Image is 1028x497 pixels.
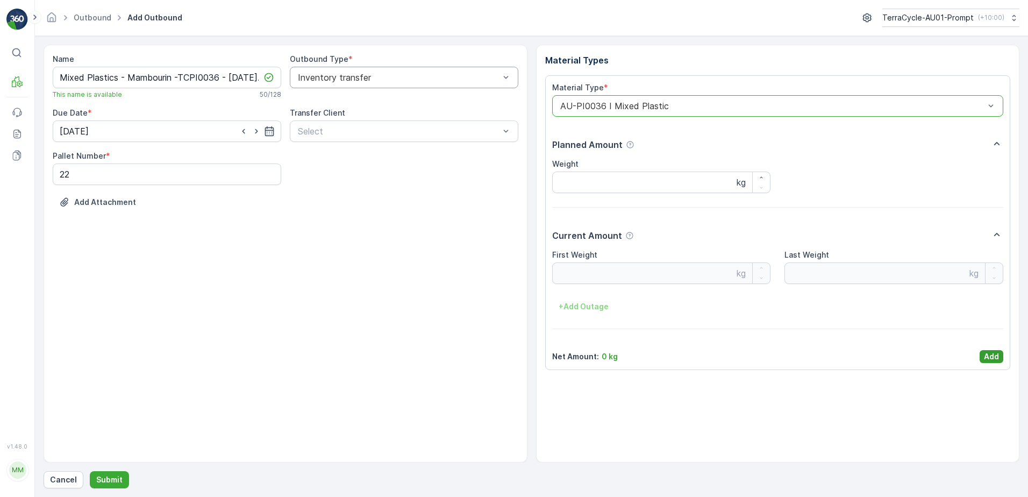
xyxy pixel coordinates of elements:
[552,351,599,362] p: Net Amount :
[53,54,74,63] label: Name
[35,176,144,186] span: 36LJ8503046601000650304
[559,301,609,312] p: + Add Outage
[61,212,87,221] span: 1.96 kg
[74,13,111,22] a: Outbound
[545,54,1011,67] p: Material Types
[74,197,136,208] p: Add Attachment
[60,265,76,274] span: 0 kg
[626,140,634,149] div: Help Tooltip Icon
[737,267,746,280] p: kg
[53,120,281,142] input: dd/mm/yyyy
[290,108,345,117] label: Transfer Client
[784,250,829,259] label: Last Weight
[737,176,746,189] p: kg
[44,471,83,488] button: Cancel
[125,12,184,23] span: Add Outbound
[882,9,1019,27] button: TerraCycle-AU01-Prompt(+10:00)
[882,12,974,23] p: TerraCycle-AU01-Prompt
[9,265,60,274] span: Last Weight :
[9,461,26,479] div: MM
[552,138,623,151] p: Planned Amount
[969,267,979,280] p: kg
[552,83,604,92] label: Material Type
[57,194,82,203] span: [DATE]
[260,90,281,99] p: 50 / 128
[552,159,579,168] label: Weight
[290,54,348,63] label: Outbound Type
[60,247,85,257] span: 1.96 kg
[552,298,615,315] button: +Add Outage
[46,16,58,25] a: Homepage
[9,212,61,221] span: First Weight :
[96,474,123,485] p: Submit
[9,247,60,257] span: Net Amount :
[978,13,1004,22] p: ( +10:00 )
[53,108,88,117] label: Due Date
[6,452,28,488] button: MM
[6,9,28,30] img: logo
[90,471,129,488] button: Submit
[298,125,499,138] p: Select
[552,229,622,242] p: Current Amount
[9,230,66,239] span: Material Type :
[66,230,188,239] span: AU-PI0002 I Aluminium flexibles
[53,90,122,99] span: This name is available
[602,351,618,362] p: 0 kg
[625,231,634,240] div: Help Tooltip Icon
[448,9,578,22] p: 36LJ8503046601000650304
[552,250,597,259] label: First Weight
[980,350,1003,363] button: Add
[50,474,77,485] p: Cancel
[6,443,28,450] span: v 1.48.0
[9,194,57,203] span: Arrive Date :
[53,194,142,211] button: Upload File
[53,151,106,160] label: Pallet Number
[984,351,999,362] p: Add
[9,176,35,186] span: Name :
